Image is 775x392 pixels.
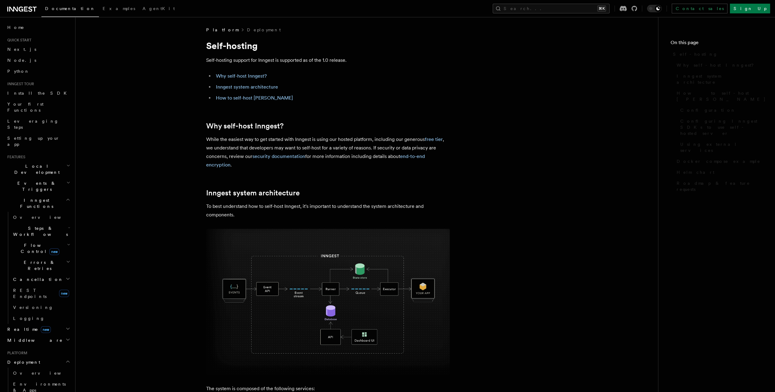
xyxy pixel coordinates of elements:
[5,161,72,178] button: Local Development
[5,324,72,335] button: Realtimenew
[11,274,72,285] button: Cancellation
[5,88,72,99] a: Install the SDK
[730,4,770,13] a: Sign Up
[5,180,66,192] span: Events & Triggers
[206,229,450,375] img: Inngest system architecture diagram
[680,141,763,153] span: Using external services
[143,6,175,11] span: AgentKit
[59,290,69,297] span: new
[216,73,267,79] a: Why self-host Inngest?
[5,335,72,346] button: Middleware
[671,49,763,60] a: Self-hosting
[677,180,763,192] span: Roadmap & feature requests
[13,305,53,310] span: Versioning
[206,135,450,169] p: While the easiest way to get started with Inngest is using our hosted platform, including our gen...
[5,351,27,355] span: Platform
[99,2,139,16] a: Examples
[103,6,135,11] span: Examples
[425,136,443,142] a: free tier
[49,248,59,255] span: new
[206,27,238,33] span: Platform
[493,4,610,13] button: Search...⌘K
[674,71,763,88] a: Inngest system architecture
[680,107,736,113] span: Configuration
[674,178,763,195] a: Roadmap & feature requests
[11,242,67,254] span: Flow Control
[206,40,450,51] h1: Self-hosting
[5,326,51,332] span: Realtime
[671,39,763,49] h4: On this page
[677,90,766,102] span: How to self-host [PERSON_NAME]
[11,285,72,302] a: REST Endpointsnew
[216,95,293,101] a: How to self-host [PERSON_NAME]
[11,368,72,379] a: Overview
[5,55,72,66] a: Node.js
[674,60,763,71] a: Why self-host Inngest?
[13,371,76,376] span: Overview
[5,44,72,55] a: Next.js
[247,27,281,33] a: Deployment
[672,4,727,13] a: Contact sales
[677,62,758,68] span: Why self-host Inngest?
[5,357,72,368] button: Deployment
[7,119,59,130] span: Leveraging Steps
[5,212,72,324] div: Inngest Functions
[5,38,31,43] span: Quick start
[674,88,763,105] a: How to self-host [PERSON_NAME]
[11,276,63,282] span: Cancellation
[13,215,76,220] span: Overview
[41,2,99,17] a: Documentation
[7,136,60,147] span: Setting up your app
[206,202,450,219] p: To best understand how to self-host Inngest, it's important to understand the system architecture...
[11,223,72,240] button: Steps & Workflows
[5,22,72,33] a: Home
[677,169,714,175] span: Helm chart
[680,118,763,136] span: Configuring Inngest SDKs to use self-hosted server
[13,316,45,321] span: Logging
[674,167,763,178] a: Helm chart
[7,91,70,96] span: Install the SDK
[5,116,72,133] a: Leveraging Steps
[5,99,72,116] a: Your first Functions
[206,122,284,130] a: Why self-host Inngest?
[678,139,763,156] a: Using external services
[11,225,68,237] span: Steps & Workflows
[139,2,178,16] a: AgentKit
[678,116,763,139] a: Configuring Inngest SDKs to use self-hosted server
[5,155,25,159] span: Features
[11,313,72,324] a: Logging
[206,56,450,65] p: Self-hosting support for Inngest is supported as of the 1.0 release.
[11,240,72,257] button: Flow Controlnew
[11,212,72,223] a: Overview
[7,102,44,113] span: Your first Functions
[5,133,72,150] a: Setting up your app
[5,197,66,209] span: Inngest Functions
[5,82,34,86] span: Inngest tour
[11,302,72,313] a: Versioning
[216,84,278,90] a: Inngest system architecture
[678,105,763,116] a: Configuration
[7,69,30,74] span: Python
[674,156,763,167] a: Docker compose example
[45,6,95,11] span: Documentation
[7,24,24,30] span: Home
[7,47,36,52] span: Next.js
[11,259,66,271] span: Errors & Retries
[13,288,47,299] span: REST Endpoints
[5,66,72,77] a: Python
[677,73,763,85] span: Inngest system architecture
[11,257,72,274] button: Errors & Retries
[41,326,51,333] span: new
[677,158,760,164] span: Docker compose example
[7,58,36,63] span: Node.js
[5,337,63,343] span: Middleware
[673,51,718,57] span: Self-hosting
[5,359,40,365] span: Deployment
[597,5,606,12] kbd: ⌘K
[5,163,66,175] span: Local Development
[5,178,72,195] button: Events & Triggers
[252,153,305,159] a: security documentation
[5,195,72,212] button: Inngest Functions
[647,5,662,12] button: Toggle dark mode
[206,189,300,197] a: Inngest system architecture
